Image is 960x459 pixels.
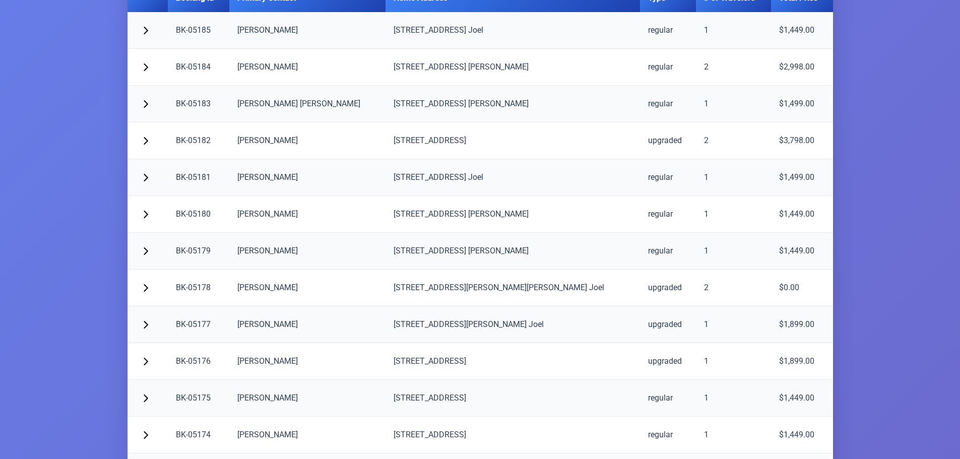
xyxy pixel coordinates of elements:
td: 1 [696,196,771,233]
td: [PERSON_NAME] [229,306,386,343]
td: 1 [696,306,771,343]
td: $1,449.00 [771,417,833,453]
td: regular [640,86,696,122]
td: [PERSON_NAME] [229,159,386,196]
td: 2 [696,122,771,159]
td: [PERSON_NAME] [229,417,386,453]
td: upgraded [640,270,696,306]
td: [STREET_ADDRESS] [PERSON_NAME] [386,49,640,86]
td: [PERSON_NAME] [229,233,386,270]
td: 1 [696,380,771,417]
td: $0.00 [771,270,833,306]
td: regular [640,196,696,233]
td: 1 [696,233,771,270]
td: [STREET_ADDRESS] [PERSON_NAME] [386,233,640,270]
td: [STREET_ADDRESS] [PERSON_NAME] [386,196,640,233]
td: 1 [696,12,771,49]
td: $1,499.00 [771,159,833,196]
td: BK-05182 [168,122,229,159]
td: [PERSON_NAME] [229,12,386,49]
td: [STREET_ADDRESS][PERSON_NAME] Joel [386,306,640,343]
td: $1,449.00 [771,196,833,233]
td: BK-05176 [168,343,229,380]
td: BK-05174 [168,417,229,453]
td: BK-05184 [168,49,229,86]
td: [PERSON_NAME] [229,196,386,233]
td: regular [640,12,696,49]
td: [STREET_ADDRESS] [386,343,640,380]
td: regular [640,233,696,270]
td: regular [640,417,696,453]
td: regular [640,159,696,196]
td: [PERSON_NAME] [229,380,386,417]
td: $1,899.00 [771,306,833,343]
td: [STREET_ADDRESS] Joel [386,12,640,49]
td: 1 [696,343,771,380]
td: BK-05179 [168,233,229,270]
td: [STREET_ADDRESS] [386,122,640,159]
td: 1 [696,159,771,196]
td: BK-05183 [168,86,229,122]
td: BK-05175 [168,380,229,417]
td: [PERSON_NAME] [229,49,386,86]
td: [STREET_ADDRESS] [386,380,640,417]
td: [PERSON_NAME] [229,343,386,380]
td: [STREET_ADDRESS] [PERSON_NAME] [386,86,640,122]
td: [STREET_ADDRESS] [386,417,640,453]
td: 2 [696,270,771,306]
td: [STREET_ADDRESS][PERSON_NAME][PERSON_NAME] Joel [386,270,640,306]
td: upgraded [640,306,696,343]
td: [PERSON_NAME] [PERSON_NAME] [229,86,386,122]
td: 1 [696,417,771,453]
td: [STREET_ADDRESS] Joel [386,159,640,196]
td: regular [640,380,696,417]
td: $1,499.00 [771,86,833,122]
td: $2,998.00 [771,49,833,86]
td: BK-05178 [168,270,229,306]
td: $1,449.00 [771,233,833,270]
td: [PERSON_NAME] [229,122,386,159]
td: regular [640,49,696,86]
td: $3,798.00 [771,122,833,159]
td: BK-05181 [168,159,229,196]
td: [PERSON_NAME] [229,270,386,306]
td: $1,449.00 [771,380,833,417]
td: upgraded [640,343,696,380]
td: BK-05185 [168,12,229,49]
td: $1,899.00 [771,343,833,380]
td: upgraded [640,122,696,159]
td: 1 [696,86,771,122]
td: BK-05180 [168,196,229,233]
td: BK-05177 [168,306,229,343]
td: 2 [696,49,771,86]
td: $1,449.00 [771,12,833,49]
